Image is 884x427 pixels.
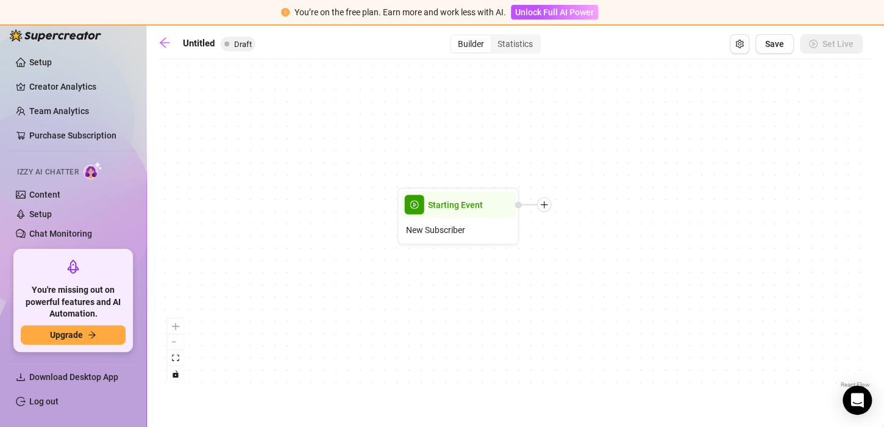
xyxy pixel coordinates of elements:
span: Starting Event [428,198,483,212]
img: logo-BBDzfeDw.svg [10,29,101,41]
a: Setup [29,57,52,67]
span: Save [765,39,784,49]
a: Setup [29,209,52,219]
a: Team Analytics [29,106,89,116]
span: You’re on the free plan. Earn more and work less with AI. [294,7,506,17]
span: rocket [66,259,80,274]
div: React Flow controls [168,318,184,382]
span: Izzy AI Chatter [17,167,79,178]
a: Log out [29,396,59,406]
span: Unlock Full AI Power [515,7,594,17]
span: Download Desktop App [29,372,118,382]
img: AI Chatter [84,162,102,179]
span: arrow-right [88,331,96,339]
button: Open Exit Rules [730,34,749,54]
a: Unlock Full AI Power [511,7,598,17]
div: segmented control [450,34,541,54]
span: download [16,372,26,382]
span: exclamation-circle [281,8,290,16]
button: Set Live [800,34,863,54]
a: arrow-left [159,37,177,51]
span: plus [540,201,549,209]
a: Content [29,190,60,199]
span: New Subscriber [406,223,465,237]
a: Chat Monitoring [29,229,92,239]
div: Builder [451,35,491,52]
span: Draft [234,40,252,49]
button: Upgradearrow-right [21,325,126,345]
span: Upgrade [50,330,83,340]
div: Open Intercom Messenger [843,386,872,415]
button: toggle interactivity [168,366,184,382]
a: Purchase Subscription [29,126,127,145]
div: Statistics [491,35,540,52]
span: play-circle [405,195,424,215]
span: setting [735,40,744,48]
span: arrow-left [159,37,171,49]
div: play-circleStarting EventNew Subscriber [397,188,519,245]
strong: Untitled [183,38,215,49]
button: fit view [168,350,184,366]
button: Save Flow [755,34,794,54]
a: Creator Analytics [29,77,127,96]
a: React Flow attribution [841,381,870,388]
button: zoom out [168,334,184,350]
span: You're missing out on powerful features and AI Automation. [21,284,126,320]
button: Unlock Full AI Power [511,5,598,20]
